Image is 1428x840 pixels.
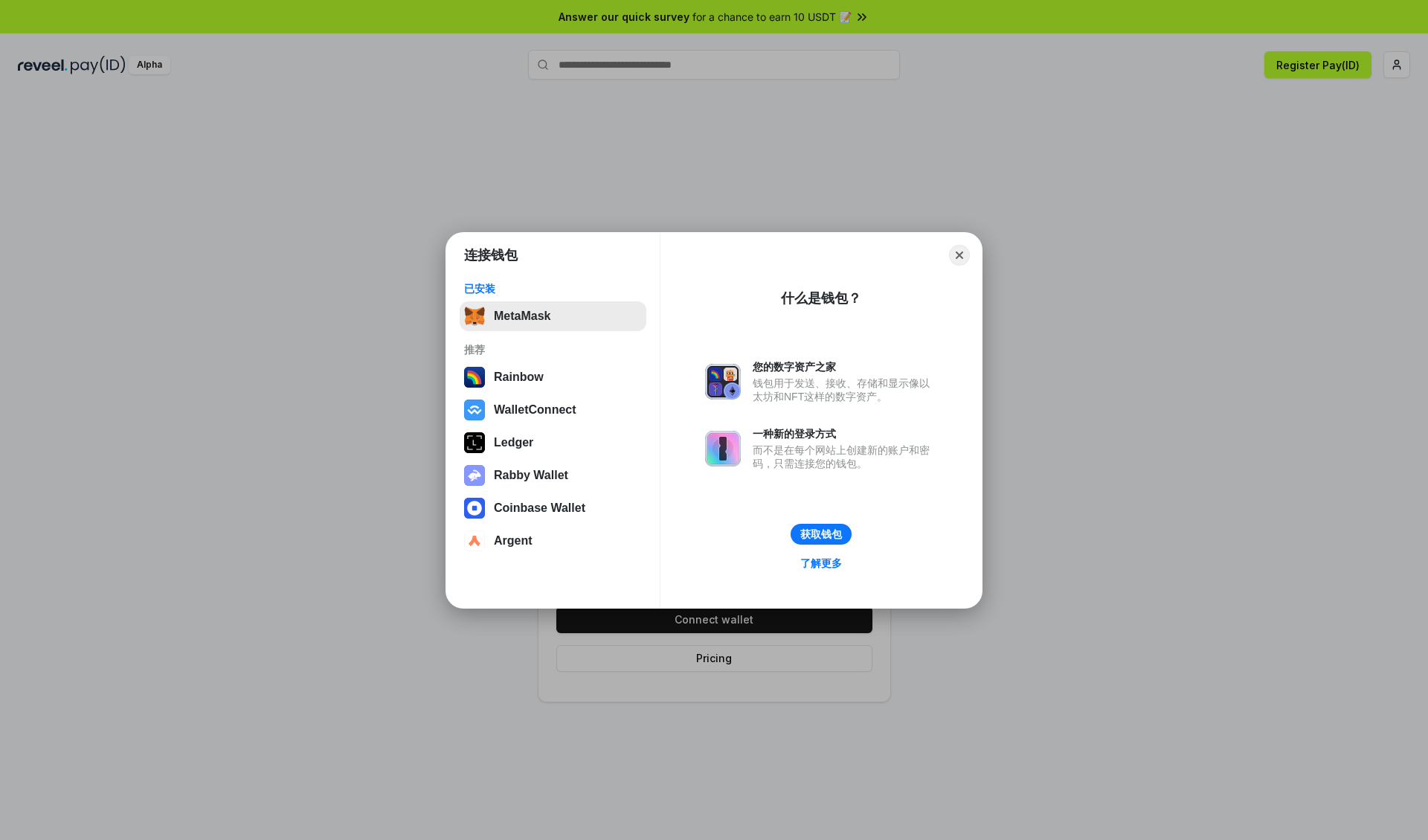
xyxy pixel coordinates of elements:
[753,427,937,440] div: 一种新的登录方式
[464,432,485,453] img: svg+xml,%3Csvg%20xmlns%3D%22http%3A%2F%2Fwww.w3.org%2F2000%2Fsvg%22%20width%3D%2228%22%20height%3...
[791,524,852,545] button: 获取钱包
[464,400,485,420] img: svg+xml,%3Csvg%20width%3D%2228%22%20height%3D%2228%22%20viewBox%3D%220%200%2028%2028%22%20fill%3D...
[494,501,585,515] div: Coinbase Wallet
[464,367,485,388] img: svg+xml,%3Csvg%20width%3D%22120%22%20height%3D%22120%22%20viewBox%3D%220%200%20120%20120%22%20fil...
[460,428,646,458] button: Ledger
[494,436,533,449] div: Ledger
[464,465,485,486] img: svg+xml,%3Csvg%20xmlns%3D%22http%3A%2F%2Fwww.w3.org%2F2000%2Fsvg%22%20fill%3D%22none%22%20viewBox...
[464,282,642,295] div: 已安装
[949,245,970,266] button: Close
[753,376,937,403] div: 钱包用于发送、接收、存储和显示像以太坊和NFT这样的数字资产。
[800,528,842,541] div: 获取钱包
[791,554,851,573] a: 了解更多
[494,469,568,482] div: Rabby Wallet
[464,498,485,519] img: svg+xml,%3Csvg%20width%3D%2228%22%20height%3D%2228%22%20viewBox%3D%220%200%2028%2028%22%20fill%3D...
[494,371,544,384] div: Rainbow
[464,246,518,264] h1: 连接钱包
[464,530,485,551] img: svg+xml,%3Csvg%20width%3D%2228%22%20height%3D%2228%22%20viewBox%3D%220%200%2028%2028%22%20fill%3D...
[494,310,550,323] div: MetaMask
[705,431,741,467] img: svg+xml,%3Csvg%20xmlns%3D%22http%3A%2F%2Fwww.w3.org%2F2000%2Fsvg%22%20fill%3D%22none%22%20viewBox...
[460,362,646,392] button: Rainbow
[494,534,533,548] div: Argent
[753,443,937,470] div: 而不是在每个网站上创建新的账户和密码，只需连接您的钱包。
[464,306,485,327] img: svg+xml,%3Csvg%20fill%3D%22none%22%20height%3D%2233%22%20viewBox%3D%220%200%2035%2033%22%20width%...
[705,364,741,400] img: svg+xml,%3Csvg%20xmlns%3D%22http%3A%2F%2Fwww.w3.org%2F2000%2Fsvg%22%20fill%3D%22none%22%20viewBox...
[494,403,576,417] div: WalletConnect
[460,395,646,425] button: WalletConnect
[460,301,646,331] button: MetaMask
[460,526,646,556] button: Argent
[460,461,646,490] button: Rabby Wallet
[460,493,646,523] button: Coinbase Wallet
[753,360,937,373] div: 您的数字资产之家
[800,557,842,570] div: 了解更多
[464,343,642,356] div: 推荐
[781,289,861,307] div: 什么是钱包？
